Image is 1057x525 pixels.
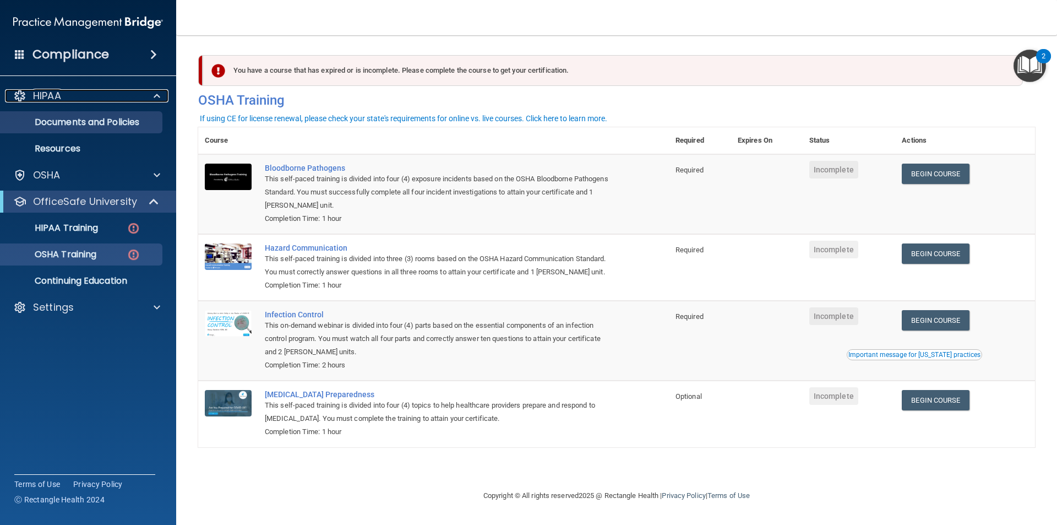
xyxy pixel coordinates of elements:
[198,93,1035,108] h4: OSHA Training
[902,390,969,410] a: Begin Course
[265,399,614,425] div: This self-paced training is divided into four (4) topics to help healthcare providers prepare and...
[33,169,61,182] p: OSHA
[265,212,614,225] div: Completion Time: 1 hour
[33,301,74,314] p: Settings
[127,248,140,262] img: danger-circle.6113f641.png
[731,127,803,154] th: Expires On
[127,221,140,235] img: danger-circle.6113f641.png
[211,64,225,78] img: exclamation-circle-solid-danger.72ef9ffc.png
[265,279,614,292] div: Completion Time: 1 hour
[7,275,157,286] p: Continuing Education
[14,494,105,505] span: Ⓒ Rectangle Health 2024
[198,113,609,124] button: If using CE for license renewal, please check your state's requirements for online vs. live cours...
[7,249,96,260] p: OSHA Training
[265,359,614,372] div: Completion Time: 2 hours
[265,319,614,359] div: This on-demand webinar is divided into four (4) parts based on the essential components of an inf...
[809,307,858,325] span: Incomplete
[902,310,969,331] a: Begin Course
[803,127,896,154] th: Status
[265,164,614,172] a: Bloodborne Pathogens
[1014,50,1046,82] button: Open Resource Center, 2 new notifications
[13,12,163,34] img: PMB logo
[14,479,60,490] a: Terms of Use
[32,47,109,62] h4: Compliance
[847,349,982,360] button: Read this if you are a dental practitioner in the state of CA
[73,479,123,490] a: Privacy Policy
[7,223,98,234] p: HIPAA Training
[203,55,1023,86] div: You have a course that has expired or is incomplete. Please complete the course to get your certi...
[675,246,704,254] span: Required
[1042,56,1045,71] div: 2
[265,390,614,399] a: [MEDICAL_DATA] Preparedness
[809,387,858,405] span: Incomplete
[895,127,1035,154] th: Actions
[13,301,160,314] a: Settings
[13,195,160,208] a: OfficeSafe University
[7,143,157,154] p: Resources
[707,491,750,500] a: Terms of Use
[265,243,614,252] a: Hazard Communication
[416,478,818,513] div: Copyright © All rights reserved 2025 @ Rectangle Health | |
[669,127,731,154] th: Required
[265,425,614,439] div: Completion Time: 1 hour
[675,312,704,321] span: Required
[7,117,157,128] p: Documents and Policies
[902,243,969,264] a: Begin Course
[265,172,614,212] div: This self-paced training is divided into four (4) exposure incidents based on the OSHA Bloodborne...
[848,351,980,358] div: Important message for [US_STATE] practices
[809,241,858,258] span: Incomplete
[33,89,61,102] p: HIPAA
[265,310,614,319] a: Infection Control
[13,89,160,102] a: HIPAA
[675,392,702,400] span: Optional
[33,195,137,208] p: OfficeSafe University
[809,161,858,178] span: Incomplete
[200,115,607,122] div: If using CE for license renewal, please check your state's requirements for online vs. live cours...
[198,127,258,154] th: Course
[902,164,969,184] a: Begin Course
[662,491,705,500] a: Privacy Policy
[675,166,704,174] span: Required
[13,169,160,182] a: OSHA
[265,252,614,279] div: This self-paced training is divided into three (3) rooms based on the OSHA Hazard Communication S...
